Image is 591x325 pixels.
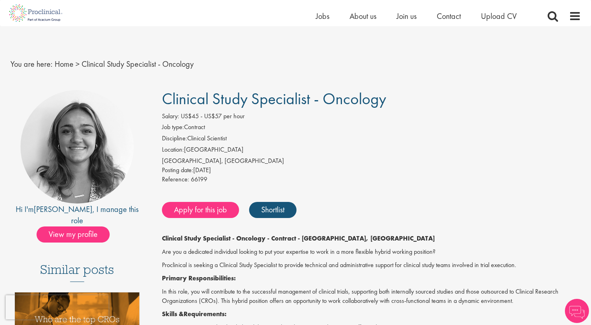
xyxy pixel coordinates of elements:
div: Hi I'm , I manage this role [10,204,144,226]
span: > [76,59,80,69]
label: Salary: [162,112,179,121]
span: You are here: [10,59,53,69]
li: Clinical Scientist [162,134,581,145]
span: US$45 - US$57 per hour [181,112,245,120]
a: Jobs [316,11,329,21]
span: 66199 [191,175,207,183]
a: Contact [437,11,461,21]
a: Shortlist [249,202,297,218]
h3: Similar posts [40,263,114,282]
a: [PERSON_NAME] [34,204,92,214]
iframe: reCAPTCHA [6,295,108,319]
img: Chatbot [565,299,589,323]
a: About us [350,11,376,21]
img: imeage of recruiter Jackie Cerchio [20,90,134,204]
p: Are you a dedicated individual looking to put your expertise to work in a more flexible hybrid wo... [162,247,581,257]
p: In this role, you will contribute to the successful management of clinical trials, supporting bot... [162,287,581,306]
span: Clinical Study Specialist - Oncology [82,59,194,69]
strong: Requirements: [184,310,227,318]
label: Reference: [162,175,189,184]
span: View my profile [37,226,110,243]
p: Proclinical is seeking a Clinical Study Specialist to provide technical and administrative suppor... [162,261,581,270]
span: Posting date: [162,166,193,174]
a: Apply for this job [162,202,239,218]
strong: Primary Responsibilities: [162,274,236,282]
strong: Clinical Study Specialist - Oncology - Contract - [GEOGRAPHIC_DATA], [GEOGRAPHIC_DATA] [162,234,435,243]
li: Contract [162,123,581,134]
label: Discipline: [162,134,187,143]
a: Join us [397,11,417,21]
strong: Skills & [162,310,184,318]
label: Location: [162,145,184,154]
li: [GEOGRAPHIC_DATA] [162,145,581,156]
div: [GEOGRAPHIC_DATA], [GEOGRAPHIC_DATA] [162,156,581,166]
a: breadcrumb link [55,59,74,69]
a: View my profile [37,228,118,239]
label: Job type: [162,123,184,132]
div: [DATE] [162,166,581,175]
span: Clinical Study Specialist - Oncology [162,88,386,109]
a: Upload CV [481,11,517,21]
